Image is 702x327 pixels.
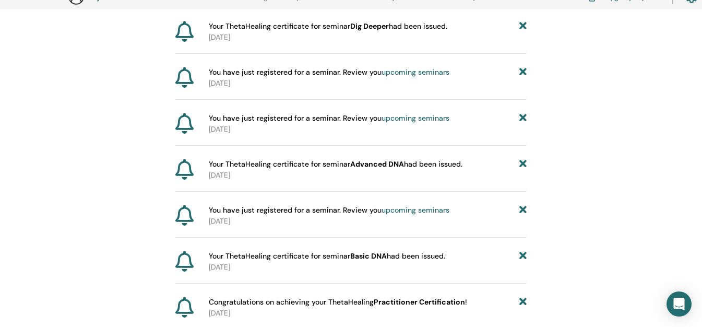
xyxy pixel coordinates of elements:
[209,78,526,89] p: [DATE]
[209,308,526,319] p: [DATE]
[209,297,467,308] span: Congratulations on achieving your ThetaHealing !
[382,205,449,215] a: upcoming seminars
[209,262,526,273] p: [DATE]
[209,21,447,32] span: Your ThetaHealing certificate for seminar had been issued.
[350,159,404,169] b: Advanced DNA
[667,291,692,317] div: Open Intercom Messenger
[209,67,449,78] span: You have just registered for a seminar. Review you
[209,32,526,43] p: [DATE]
[209,251,445,262] span: Your ThetaHealing certificate for seminar had been issued.
[209,124,526,135] p: [DATE]
[209,205,449,216] span: You have just registered for a seminar. Review you
[209,216,526,227] p: [DATE]
[382,67,449,77] a: upcoming seminars
[209,113,449,124] span: You have just registered for a seminar. Review you
[374,297,465,307] b: Practitioner Certification
[382,113,449,123] a: upcoming seminars
[350,21,389,31] b: Dig Deeper
[209,159,462,170] span: Your ThetaHealing certificate for seminar had been issued.
[209,170,526,181] p: [DATE]
[350,251,387,261] b: Basic DNA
